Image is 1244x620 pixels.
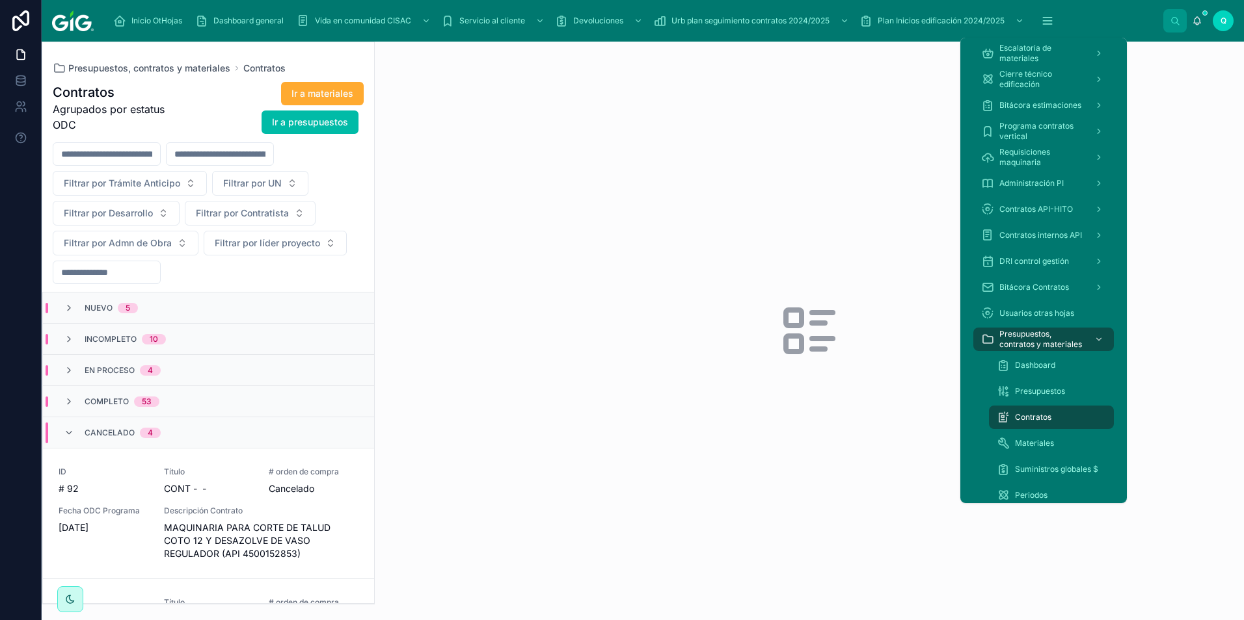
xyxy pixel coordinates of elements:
[999,230,1082,240] span: Contratos internos API
[272,116,348,129] span: Ir a presupuestos
[973,42,1114,65] a: Escalatoria de materiales
[164,506,358,516] span: Descripción Contrato
[1015,412,1051,422] span: Contratos
[1015,386,1065,396] span: Presupuestos
[126,303,130,313] div: 5
[437,9,551,32] a: Servicio al cliente
[109,9,191,32] a: Inicio OtHojas
[68,62,230,75] span: Presupuestos, contratos y materiales
[59,467,148,477] span: ID
[53,171,207,196] button: Select Button
[262,110,358,134] button: Ir a presupuestos
[204,231,347,255] button: Select Button
[551,9,649,32] a: Devoluciones
[164,597,254,608] span: Título
[223,177,282,190] span: Filtrar por UN
[85,396,129,407] span: Completo
[53,83,180,101] h1: Contratos
[85,428,135,438] span: Cancelado
[164,467,254,477] span: Título
[315,16,411,26] span: Vida en comunidad CISAC
[856,9,1031,32] a: Plan Inicios edificación 2024/2025
[64,237,172,250] span: Filtrar por Admn de Obra
[999,308,1074,318] span: Usuarios otras hojas
[989,406,1114,429] a: Contratos
[196,207,289,220] span: Filtrar por Contratista
[64,177,180,190] span: Filtrar por Trámite Anticipo
[973,302,1114,325] a: Usuarios otras hojas
[52,10,94,31] img: App logo
[281,82,364,105] button: Ir a materiales
[53,231,198,255] button: Select Button
[148,365,153,376] div: 4
[999,178,1064,188] span: Administración PI
[59,521,148,534] span: [DATE]
[989,432,1114,455] a: Materiales
[191,9,293,32] a: Dashboard general
[999,329,1084,350] span: Presupuestos, contratos y materiales
[269,467,358,477] span: # orden de compra
[989,458,1114,481] a: Suministros globales $
[573,16,623,26] span: Devoluciones
[973,172,1114,195] a: Administración PI
[269,482,358,495] span: Cancelado
[973,68,1114,91] a: Cierre técnico edificación
[150,334,158,344] div: 10
[973,224,1114,247] a: Contratos internos API
[999,282,1069,292] span: Bitácora Contratos
[1015,438,1054,448] span: Materiales
[85,303,113,313] span: Nuevo
[215,237,320,250] span: Filtrar por líder proyecto
[104,6,1163,35] div: scrollable content
[973,276,1114,299] a: Bitácora Contratos
[53,62,230,75] a: Presupuestos, contratos y materiales
[293,9,437,32] a: Vida en comunidad CISAC
[291,87,353,100] span: Ir a materiales
[213,16,284,26] span: Dashboard general
[64,207,153,220] span: Filtrar por Desarrollo
[269,597,358,608] span: # orden de compra
[164,521,358,560] span: MAQUINARIA PARA CORTE DE TALUD COTO 12 Y DESAZOLVE DE VASO REGULADOR (API 4500152853)
[243,62,286,75] a: Contratos
[212,171,308,196] button: Select Button
[459,16,525,26] span: Servicio al cliente
[973,198,1114,221] a: Contratos API-HITO
[973,146,1114,169] a: Requisiciones maquinaria
[999,204,1073,214] span: Contratos API-HITO
[671,16,830,26] span: Urb plan seguimiento contratos 2024/2025
[973,328,1114,351] a: Presupuestos, contratos y materiales
[148,428,153,438] div: 4
[999,43,1084,64] span: Escalatoria de materiales
[1015,360,1055,370] span: Dashboard
[43,448,374,579] a: ID# 92TítuloCONT - -# orden de compraCanceladoFecha ODC Programa[DATE]Descripción ContratoMAQUINA...
[164,482,254,495] span: CONT - -
[989,484,1114,507] a: Periodos
[1015,490,1048,500] span: Periodos
[142,396,152,407] div: 53
[999,100,1081,110] span: Bitácora estimaciones
[59,597,148,608] span: ID
[973,94,1114,117] a: Bitácora estimaciones
[999,69,1084,90] span: Cierre técnico edificación
[878,16,1005,26] span: Plan Inicios edificación 2024/2025
[85,334,137,344] span: Incompleto
[649,9,856,32] a: Urb plan seguimiento contratos 2024/2025
[1221,16,1226,26] span: Q
[53,101,180,133] span: Agrupados por estatus ODC
[59,482,148,495] span: # 92
[1015,464,1098,474] span: Suministros globales $
[999,256,1069,266] span: DRI control gestión
[973,250,1114,273] a: DRI control gestión
[973,120,1114,143] a: Programa contratos vertical
[185,201,316,226] button: Select Button
[999,121,1084,142] span: Programa contratos vertical
[960,38,1127,503] div: scrollable content
[989,354,1114,377] a: Dashboard
[989,380,1114,403] a: Presupuestos
[53,201,180,226] button: Select Button
[59,506,148,516] span: Fecha ODC Programa
[131,16,182,26] span: Inicio OtHojas
[999,147,1084,168] span: Requisiciones maquinaria
[85,365,135,376] span: En proceso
